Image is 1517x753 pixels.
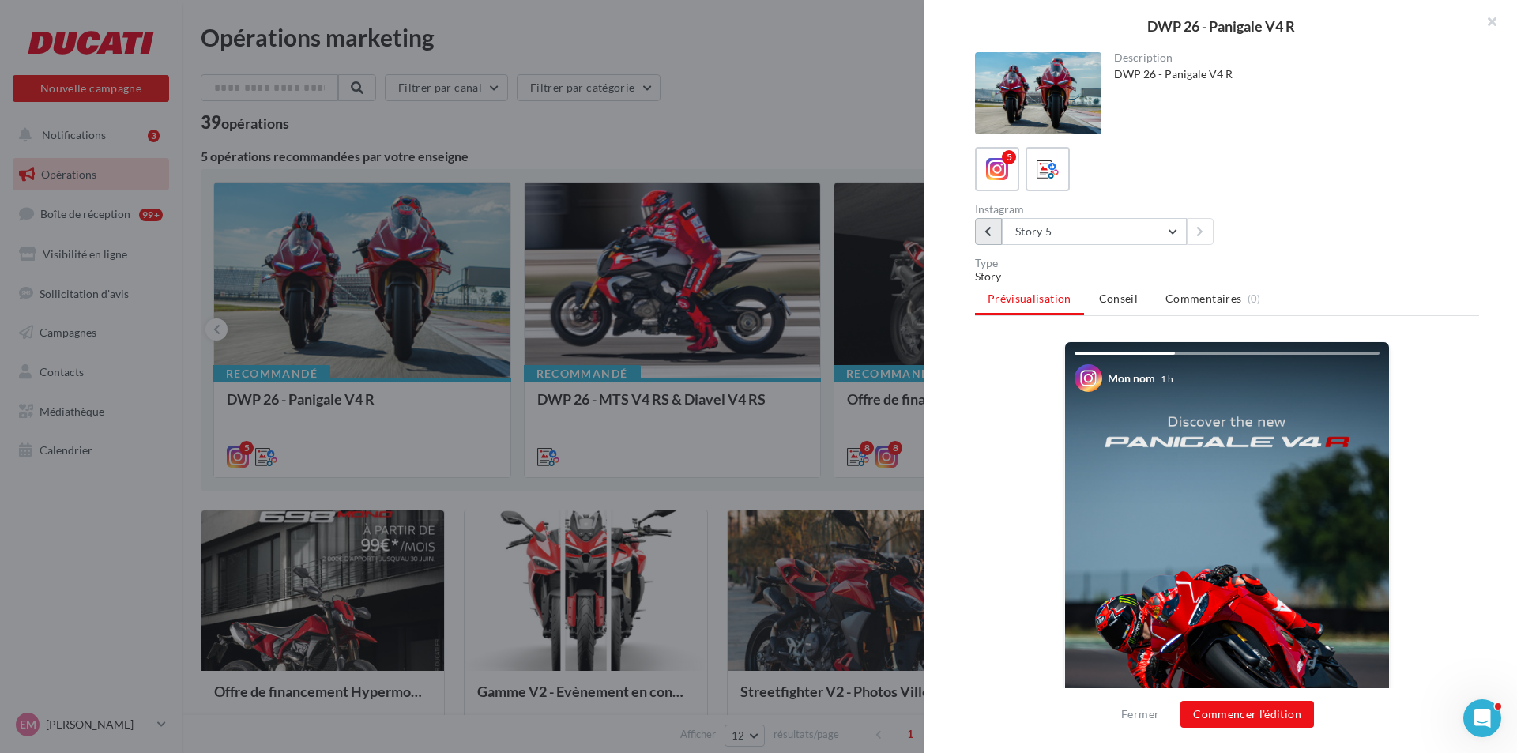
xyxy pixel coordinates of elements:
iframe: Intercom live chat [1463,699,1501,737]
button: Fermer [1115,705,1165,724]
div: 5 [1002,150,1016,164]
div: Mon nom [1108,371,1155,386]
span: Commentaires [1165,291,1241,307]
div: Description [1114,52,1467,63]
div: Instagram [975,204,1221,215]
div: Type [975,258,1479,269]
div: 1 h [1161,372,1173,386]
div: DWP 26 - Panigale V4 R [950,19,1492,33]
span: Conseil [1099,292,1138,305]
button: Story 5 [1002,218,1187,245]
div: DWP 26 - Panigale V4 R [1114,66,1467,82]
span: (0) [1248,292,1261,305]
div: Story [975,269,1479,284]
button: Commencer l'édition [1180,701,1314,728]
